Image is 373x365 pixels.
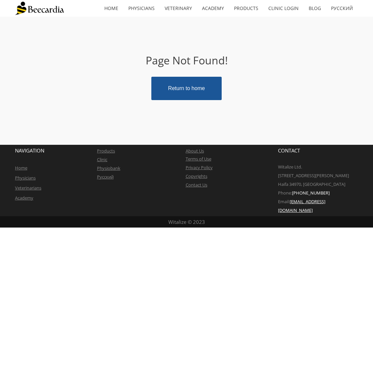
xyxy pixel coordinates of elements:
a: Physiobank [97,165,120,171]
span: Email: [278,199,290,205]
a: Clinic Login [263,1,304,16]
span: Return to home [168,85,205,91]
a: Terms of Use [186,156,211,162]
a: Русский [326,1,358,16]
span: NAVIGATION [15,147,44,154]
a: Русский [97,174,114,180]
span: Haifa 34970, [GEOGRAPHIC_DATA] [278,181,345,187]
a: Clinic [97,156,107,162]
a: Products [229,1,263,16]
span: [STREET_ADDRESS][PERSON_NAME] [278,172,349,178]
span: Page Not Found! [146,53,228,67]
span: [PHONE_NUMBER] [292,190,330,196]
a: About Us [186,148,204,154]
img: Beecardia [15,2,64,15]
a: Contact Us [186,182,207,188]
a: Physicians [15,175,36,181]
a: Home [15,165,27,171]
span: Witalize Ltd. [278,164,302,170]
span: CONTACT [278,147,300,154]
a: [EMAIL_ADDRESS][DOMAIN_NAME] [278,199,325,213]
a: Copyrights [186,173,207,179]
a: Academy [197,1,229,16]
span: Phone: [278,190,292,196]
a: roducts [100,148,115,154]
span: Witalize © 2023 [168,219,205,225]
a: Academy [15,195,33,201]
a: Veterinarians [15,185,41,191]
a: Privacy Policy [186,164,213,170]
a: Veterinary [160,1,197,16]
a: Physicians [123,1,160,16]
a: P [97,148,100,154]
a: Return to home [151,77,221,100]
a: Blog [304,1,326,16]
a: home [99,1,123,16]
